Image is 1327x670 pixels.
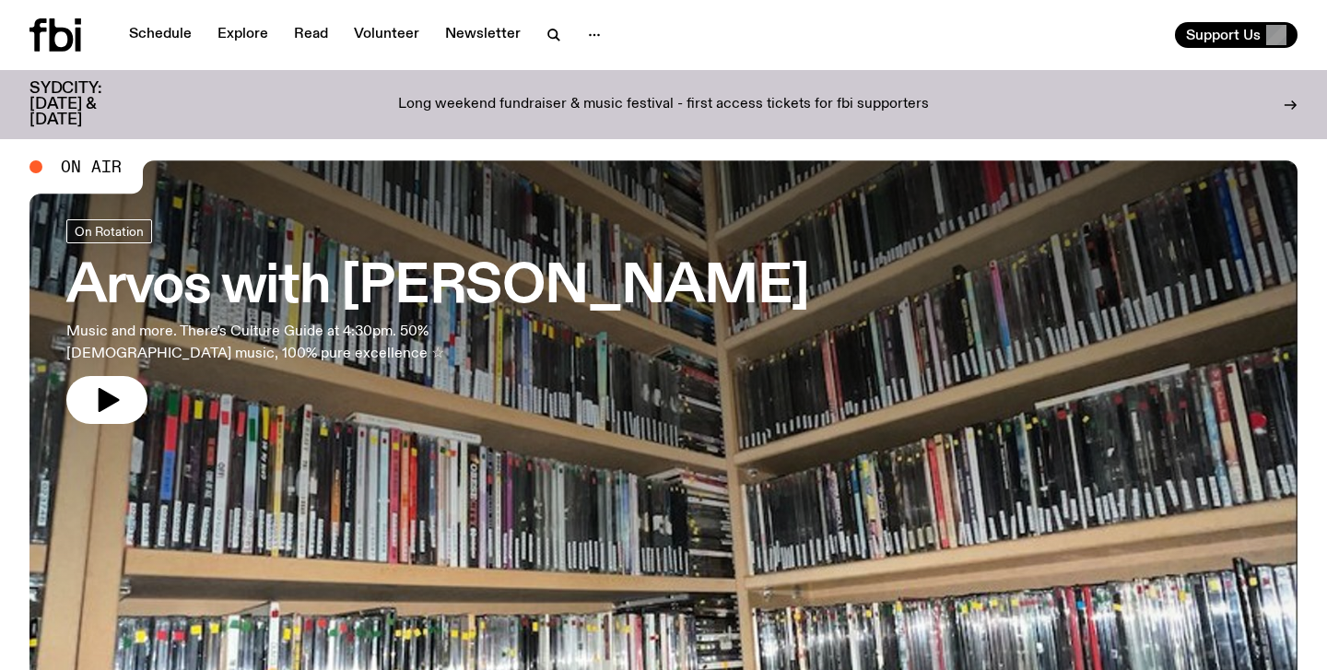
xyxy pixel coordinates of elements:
[66,262,809,313] h3: Arvos with [PERSON_NAME]
[75,224,144,238] span: On Rotation
[29,81,147,128] h3: SYDCITY: [DATE] & [DATE]
[343,22,430,48] a: Volunteer
[283,22,339,48] a: Read
[118,22,203,48] a: Schedule
[1186,27,1261,43] span: Support Us
[66,321,538,365] p: Music and more. There's Culture Guide at 4:30pm. 50% [DEMOGRAPHIC_DATA] music, 100% pure excellen...
[61,159,122,175] span: On Air
[66,219,152,243] a: On Rotation
[206,22,279,48] a: Explore
[398,97,929,113] p: Long weekend fundraiser & music festival - first access tickets for fbi supporters
[1175,22,1298,48] button: Support Us
[66,219,809,424] a: Arvos with [PERSON_NAME]Music and more. There's Culture Guide at 4:30pm. 50% [DEMOGRAPHIC_DATA] m...
[434,22,532,48] a: Newsletter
